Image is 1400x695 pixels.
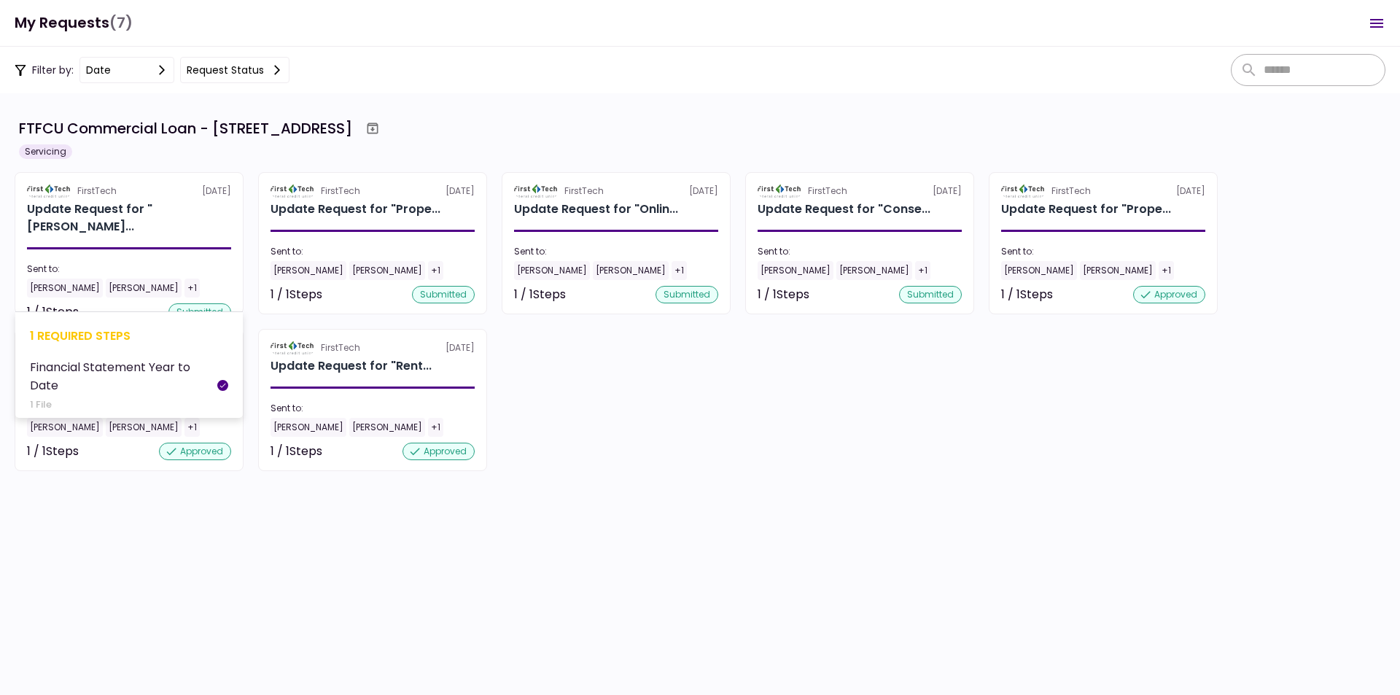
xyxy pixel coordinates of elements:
[428,418,443,437] div: +1
[271,245,475,258] div: Sent to:
[77,185,117,198] div: FirstTech
[359,115,386,141] button: Archive workflow
[758,261,833,280] div: [PERSON_NAME]
[656,286,718,303] div: submitted
[593,261,669,280] div: [PERSON_NAME]
[27,185,71,198] img: Partner logo
[106,418,182,437] div: [PERSON_NAME]
[514,185,559,198] img: Partner logo
[27,201,231,236] div: Update Request for "Financial Statement Year to Date" Reporting Requirements - Borrower 26382 Col...
[915,261,930,280] div: +1
[1159,261,1174,280] div: +1
[428,261,443,280] div: +1
[86,62,111,78] div: date
[271,402,475,415] div: Sent to:
[514,185,718,198] div: [DATE]
[1001,201,1171,218] div: Update Request for "Property Operating Statements- Year End" Reporting Requirements - Multi Famil...
[1001,185,1205,198] div: [DATE]
[159,443,231,460] div: approved
[808,185,847,198] div: FirstTech
[672,261,687,280] div: +1
[271,185,475,198] div: [DATE]
[1001,185,1046,198] img: Partner logo
[30,397,217,412] div: 1 File
[271,201,440,218] div: Update Request for "Property Operating Statements - Year to Date" Reporting Requirements - Multi ...
[758,286,809,303] div: 1 / 1 Steps
[321,341,360,354] div: FirstTech
[349,418,425,437] div: [PERSON_NAME]
[564,185,604,198] div: FirstTech
[514,201,678,218] div: Update Request for "Online Services- Consent for Use of Electronic Signatures and Electronic Disc...
[27,185,231,198] div: [DATE]
[19,144,72,159] div: Servicing
[271,286,322,303] div: 1 / 1 Steps
[1080,261,1156,280] div: [PERSON_NAME]
[1051,185,1091,198] div: FirstTech
[30,358,217,395] div: Financial Statement Year to Date
[271,341,315,354] img: Partner logo
[19,117,352,139] div: FTFCU Commercial Loan - [STREET_ADDRESS]
[758,185,802,198] img: Partner logo
[758,245,962,258] div: Sent to:
[27,418,103,437] div: [PERSON_NAME]
[758,185,962,198] div: [DATE]
[27,443,79,460] div: 1 / 1 Steps
[168,303,231,321] div: submitted
[271,341,475,354] div: [DATE]
[349,261,425,280] div: [PERSON_NAME]
[321,185,360,198] div: FirstTech
[514,261,590,280] div: [PERSON_NAME]
[79,57,174,83] button: date
[106,279,182,298] div: [PERSON_NAME]
[271,443,322,460] div: 1 / 1 Steps
[1001,261,1077,280] div: [PERSON_NAME]
[184,279,200,298] div: +1
[27,263,231,276] div: Sent to:
[109,8,133,38] span: (7)
[184,418,200,437] div: +1
[836,261,912,280] div: [PERSON_NAME]
[27,279,103,298] div: [PERSON_NAME]
[412,286,475,303] div: submitted
[1001,245,1205,258] div: Sent to:
[180,57,289,83] button: Request status
[271,418,346,437] div: [PERSON_NAME]
[899,286,962,303] div: submitted
[27,303,79,321] div: 1 / 1 Steps
[15,8,133,38] h1: My Requests
[1359,6,1394,41] button: Open menu
[514,245,718,258] div: Sent to:
[271,357,432,375] div: Update Request for "Rent Roll" Reporting Requirements - Multi Family 26382 Colgate Street Inkster...
[1001,286,1053,303] div: 1 / 1 Steps
[758,201,930,218] div: Update Request for "Consent for Use of Electronic Signatures and Electronic Disclosures Agreement...
[271,185,315,198] img: Partner logo
[1133,286,1205,303] div: approved
[514,286,566,303] div: 1 / 1 Steps
[402,443,475,460] div: approved
[15,57,289,83] div: Filter by:
[271,261,346,280] div: [PERSON_NAME]
[30,327,228,345] div: 1 required steps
